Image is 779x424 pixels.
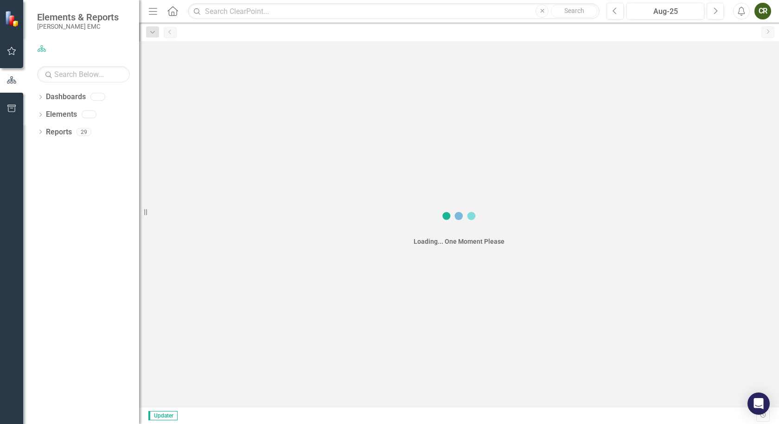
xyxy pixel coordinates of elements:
[46,92,86,102] a: Dashboards
[747,392,770,415] div: Open Intercom Messenger
[754,3,771,19] button: CR
[414,237,504,246] div: Loading... One Moment Please
[37,23,119,30] small: [PERSON_NAME] EMC
[188,3,600,19] input: Search ClearPoint...
[77,128,91,136] div: 29
[37,66,130,82] input: Search Below...
[5,10,21,27] img: ClearPoint Strategy
[564,7,584,14] span: Search
[46,127,72,138] a: Reports
[37,12,119,23] span: Elements & Reports
[626,3,704,19] button: Aug-25
[551,5,597,18] button: Search
[630,6,701,17] div: Aug-25
[148,411,178,420] span: Updater
[46,109,77,120] a: Elements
